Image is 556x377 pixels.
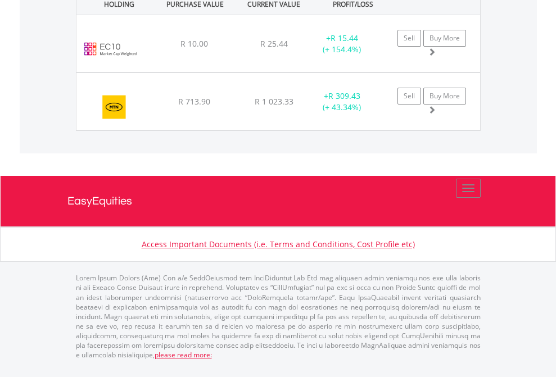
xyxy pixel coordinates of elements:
[331,33,358,43] span: R 15.44
[155,350,212,360] a: please read more:
[423,30,466,47] a: Buy More
[307,33,377,55] div: + (+ 154.4%)
[180,38,208,49] span: R 10.00
[397,88,421,105] a: Sell
[328,90,360,101] span: R 309.43
[76,273,481,360] p: Lorem Ipsum Dolors (Ame) Con a/e SeddOeiusmod tem InciDiduntut Lab Etd mag aliquaen admin veniamq...
[260,38,288,49] span: R 25.44
[423,88,466,105] a: Buy More
[82,29,139,69] img: EC10.EC.EC10.png
[82,87,147,127] img: EQU.ZA.MTN.png
[178,96,210,107] span: R 713.90
[397,30,421,47] a: Sell
[307,90,377,113] div: + (+ 43.34%)
[255,96,293,107] span: R 1 023.33
[142,239,415,249] a: Access Important Documents (i.e. Terms and Conditions, Cost Profile etc)
[67,176,489,226] a: EasyEquities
